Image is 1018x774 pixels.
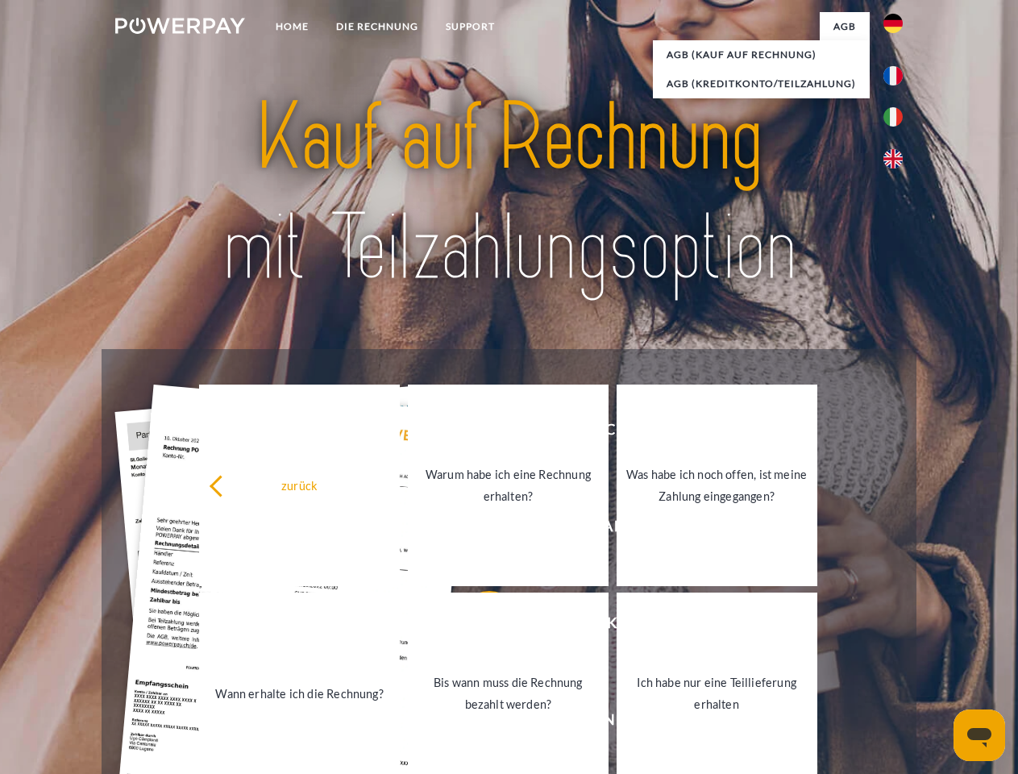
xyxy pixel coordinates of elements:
div: Wann erhalte ich die Rechnung? [209,682,390,704]
div: Warum habe ich eine Rechnung erhalten? [418,464,599,507]
a: SUPPORT [432,12,509,41]
a: Home [262,12,322,41]
a: agb [820,12,870,41]
a: AGB (Kreditkonto/Teilzahlung) [653,69,870,98]
img: it [883,107,903,127]
div: Was habe ich noch offen, ist meine Zahlung eingegangen? [626,464,808,507]
a: AGB (Kauf auf Rechnung) [653,40,870,69]
img: fr [883,66,903,85]
a: DIE RECHNUNG [322,12,432,41]
iframe: Schaltfläche zum Öffnen des Messaging-Fensters [954,709,1005,761]
img: title-powerpay_de.svg [154,77,864,309]
img: de [883,14,903,33]
div: Bis wann muss die Rechnung bezahlt werden? [418,672,599,715]
a: Was habe ich noch offen, ist meine Zahlung eingegangen? [617,385,817,586]
div: zurück [209,474,390,496]
img: en [883,149,903,169]
img: logo-powerpay-white.svg [115,18,245,34]
div: Ich habe nur eine Teillieferung erhalten [626,672,808,715]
